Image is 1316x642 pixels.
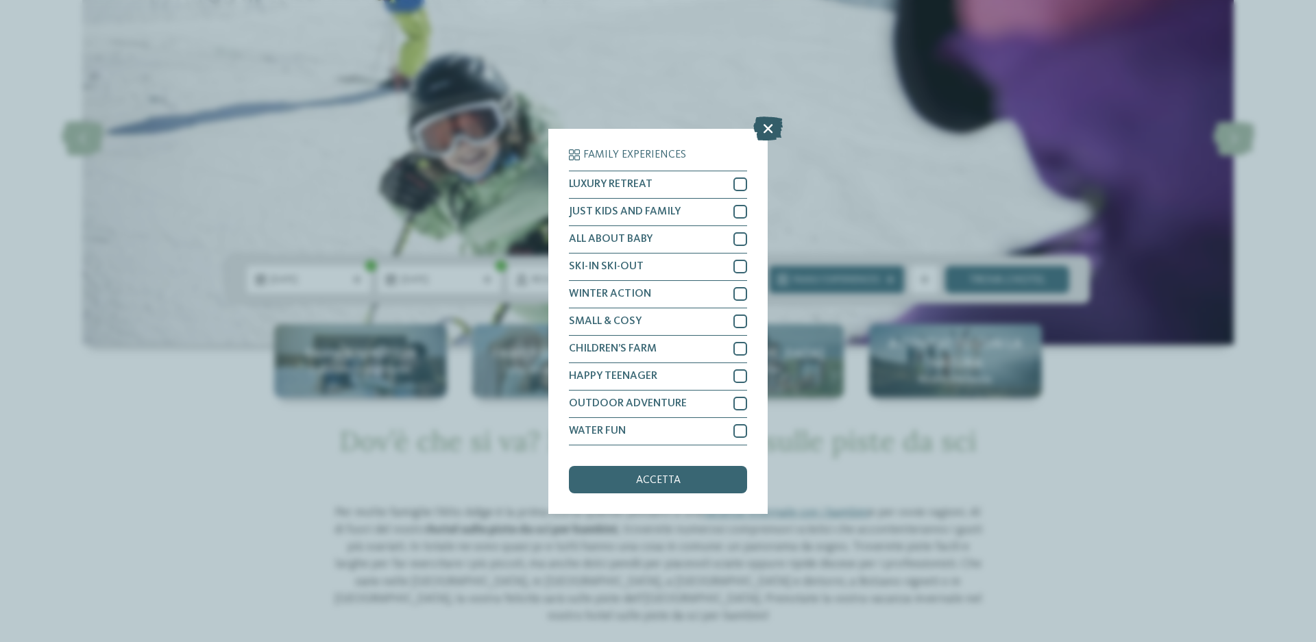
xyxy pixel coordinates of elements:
span: HAPPY TEENAGER [569,371,657,382]
span: LUXURY RETREAT [569,179,653,190]
span: CHILDREN’S FARM [569,343,657,354]
span: accetta [636,475,681,486]
span: SMALL & COSY [569,316,642,327]
span: ALL ABOUT BABY [569,234,653,245]
span: JUST KIDS AND FAMILY [569,206,681,217]
span: WATER FUN [569,425,626,436]
span: WINTER ACTION [569,288,651,299]
span: OUTDOOR ADVENTURE [569,398,687,409]
span: Family Experiences [583,149,686,160]
span: SKI-IN SKI-OUT [569,261,644,272]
